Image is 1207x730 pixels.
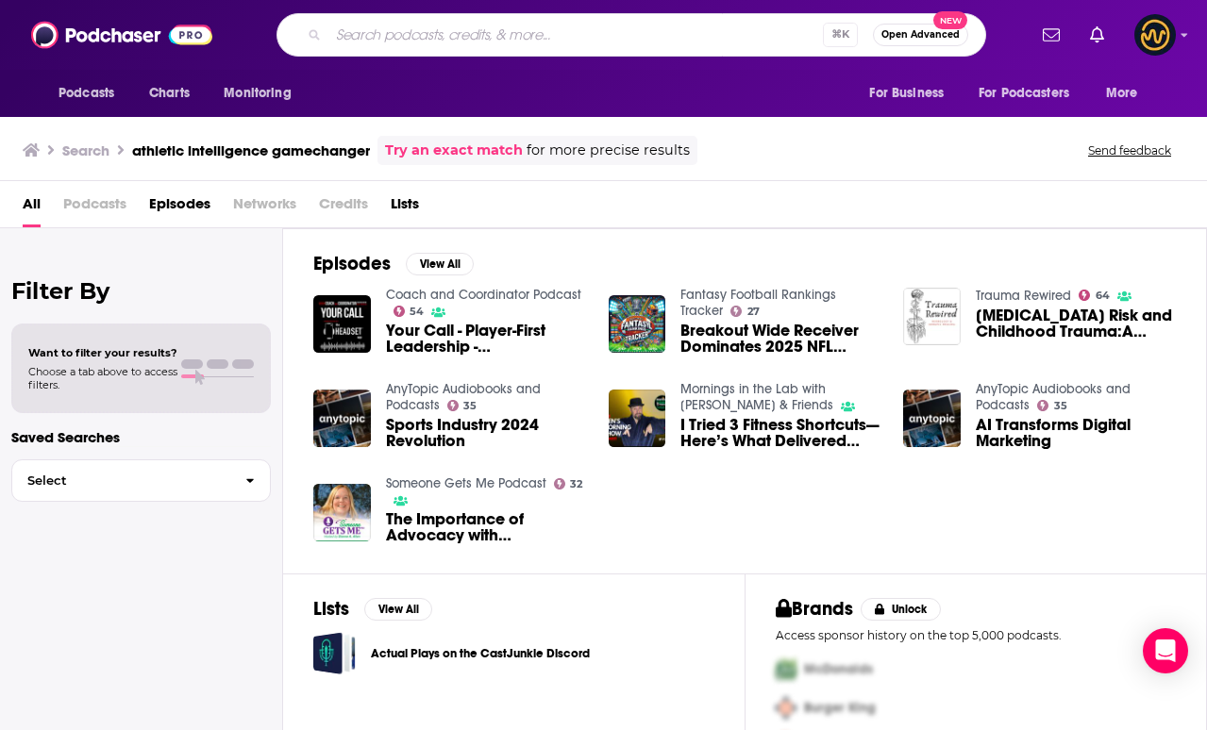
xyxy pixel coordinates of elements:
a: Charts [137,75,201,111]
span: Credits [319,189,368,227]
a: Trauma Rewired [976,288,1071,304]
a: Someone Gets Me Podcast [386,475,546,491]
img: AI Transforms Digital Marketing [903,390,961,447]
span: More [1106,80,1138,107]
button: open menu [966,75,1097,111]
a: 27 [730,306,760,317]
a: Show notifications dropdown [1082,19,1112,51]
img: The Importance of Advocacy with Emily Levy [313,484,371,541]
p: Saved Searches [11,428,271,446]
span: 54 [410,307,424,316]
img: Second Pro Logo [768,689,804,727]
span: for more precise results [527,140,690,161]
a: Episodes [149,189,210,227]
a: Actual Plays on the CastJunkie Discord [313,632,356,674]
a: Your Call - Player-First Leadership - Dave Mastroianni, Leadership Coach, New Canann HS (CT) [386,323,586,355]
img: Sports Industry 2024 Revolution [313,390,371,447]
a: Mornings in the Lab with Keith & Friends [680,381,833,413]
a: AnyTopic Audiobooks and Podcasts [386,381,541,413]
span: For Business [869,80,944,107]
a: AnyTopic Audiobooks and Podcasts [976,381,1131,413]
h2: Episodes [313,252,391,275]
span: The Importance of Advocacy with [PERSON_NAME] [386,511,586,543]
a: Try an exact match [385,140,523,161]
h2: Brands [776,597,854,621]
a: AI Transforms Digital Marketing [976,417,1176,449]
button: open menu [856,75,967,111]
button: Send feedback [1082,142,1177,158]
a: 35 [447,400,478,411]
div: Open Intercom Messenger [1143,628,1188,673]
button: View All [406,253,474,275]
img: User Profile [1134,14,1176,56]
span: 64 [1096,291,1110,300]
button: Show profile menu [1134,14,1176,56]
span: Networks [233,189,296,227]
h2: Filter By [11,277,271,305]
span: New [933,11,967,29]
a: ListsView All [313,597,432,621]
a: Breakout Wide Receiver Dominates 2025 NFL Combine, Boosting Fantasy Football Rankings [680,323,880,355]
span: Podcasts [59,80,114,107]
button: open menu [45,75,139,111]
img: Your Call - Player-First Leadership - Dave Mastroianni, Leadership Coach, New Canann HS (CT) [313,295,371,353]
span: 35 [1054,402,1067,410]
h2: Lists [313,597,349,621]
span: Your Call - Player-First Leadership - [PERSON_NAME], Leadership Coach, New [PERSON_NAME] ([GEOGRA... [386,323,586,355]
img: Podchaser - Follow, Share and Rate Podcasts [31,17,212,53]
span: Logged in as LowerStreet [1134,14,1176,56]
span: Want to filter your results? [28,346,177,359]
a: Cancer Risk and Childhood Trauma:A Neurosomatic Perspective [903,288,961,345]
img: I Tried 3 Fitness Shortcuts—Here’s What Delivered Results | LIVE Men's Conversation [609,390,666,447]
span: All [23,189,41,227]
span: Charts [149,80,190,107]
span: ⌘ K [823,23,858,47]
button: open menu [1093,75,1162,111]
a: 64 [1079,290,1110,301]
a: Cancer Risk and Childhood Trauma:A Neurosomatic Perspective [976,307,1176,340]
button: Select [11,459,271,502]
span: McDonalds [804,661,873,677]
h3: Search [62,141,109,159]
a: Lists [391,189,419,227]
button: open menu [210,75,315,111]
a: Actual Plays on the CastJunkie Discord [371,643,590,664]
button: Open AdvancedNew [873,24,968,46]
img: First Pro Logo [768,650,804,689]
a: Coach and Coordinator Podcast [386,287,581,303]
span: For Podcasters [979,80,1069,107]
a: 54 [394,306,425,317]
span: Podcasts [63,189,126,227]
h3: athletic intelligence gamechanger [132,141,370,159]
input: Search podcasts, credits, & more... [328,20,823,50]
span: Monitoring [224,80,291,107]
span: [MEDICAL_DATA] Risk and Childhood Trauma:A Neurosomatic Perspective [976,307,1176,340]
span: 32 [570,480,582,489]
a: 35 [1037,400,1067,411]
span: 35 [463,402,477,410]
a: The Importance of Advocacy with Emily Levy [386,511,586,543]
a: Sports Industry 2024 Revolution [386,417,586,449]
div: Search podcasts, credits, & more... [277,13,986,57]
span: Select [12,474,230,487]
a: Show notifications dropdown [1035,19,1067,51]
span: Open Advanced [881,30,960,40]
span: Burger King [804,700,876,716]
p: Access sponsor history on the top 5,000 podcasts. [776,628,1177,642]
a: EpisodesView All [313,252,474,275]
img: Breakout Wide Receiver Dominates 2025 NFL Combine, Boosting Fantasy Football Rankings [609,295,666,353]
a: I Tried 3 Fitness Shortcuts—Here’s What Delivered Results | LIVE Men's Conversation [680,417,880,449]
